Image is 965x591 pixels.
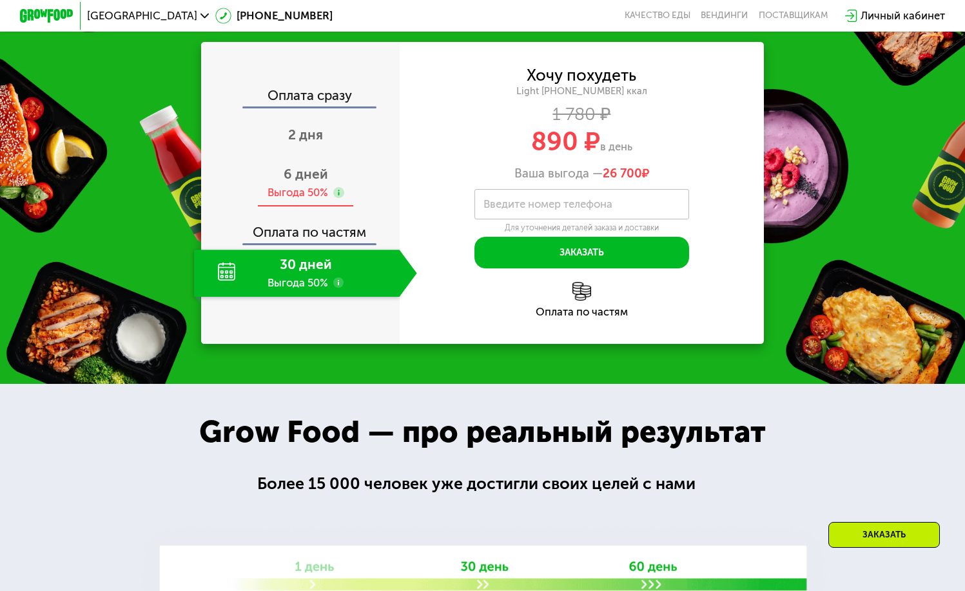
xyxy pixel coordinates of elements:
[527,68,636,83] div: Хочу похудеть
[400,166,765,181] div: Ваша выгода —
[861,8,945,24] div: Личный кабинет
[474,237,689,269] button: Заказать
[400,306,765,317] div: Оплата по частям
[600,140,632,153] span: в день
[474,223,689,233] div: Для уточнения деталей заказа и доставки
[603,166,642,181] span: 26 700
[268,185,328,200] div: Выгода 50%
[202,212,400,243] div: Оплата по частям
[759,10,828,21] div: поставщикам
[572,282,591,301] img: l6xcnZfty9opOoJh.png
[87,10,197,21] span: [GEOGRAPHIC_DATA]
[828,522,940,548] div: Заказать
[202,89,400,106] div: Оплата сразу
[400,107,765,122] div: 1 780 ₽
[400,85,765,97] div: Light [PHONE_NUMBER] ккал
[625,10,690,21] a: Качество еды
[288,126,323,143] span: 2 дня
[179,409,786,455] div: Grow Food — про реальный результат
[257,472,708,497] div: Более 15 000 человек уже достигли своих целей с нами
[483,201,612,208] label: Введите номер телефона
[531,126,600,157] span: 890 ₽
[284,166,328,182] span: 6 дней
[215,8,333,24] a: [PHONE_NUMBER]
[701,10,748,21] a: Вендинги
[603,166,649,181] span: ₽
